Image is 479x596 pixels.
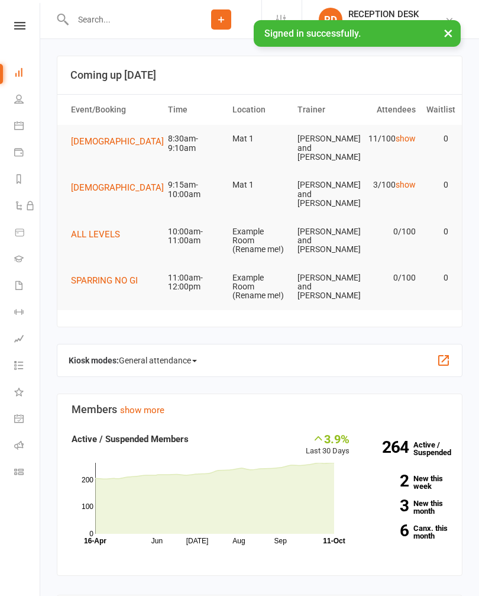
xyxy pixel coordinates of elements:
[306,432,349,445] div: 3.9%
[357,218,421,246] td: 0/100
[71,275,138,286] span: SPARRING NO GI
[69,11,181,28] input: Search...
[14,327,41,353] a: Assessments
[292,264,357,310] td: [PERSON_NAME] and [PERSON_NAME]
[163,95,227,125] th: Time
[438,20,459,46] button: ×
[367,500,448,515] a: 3New this month
[367,524,448,540] a: 6Canx. this month
[70,69,449,81] h3: Coming up [DATE]
[163,125,227,162] td: 8:30am-9:10am
[421,171,454,199] td: 0
[14,114,41,140] a: Calendar
[357,171,421,199] td: 3/100
[396,180,416,189] a: show
[319,8,342,31] div: RD
[71,227,128,241] button: ALL LEVELS
[71,273,146,288] button: SPARRING NO GI
[396,134,416,143] a: show
[227,218,292,264] td: Example Room (Rename me!)
[421,218,454,246] td: 0
[361,432,457,465] a: 264Active / Suspended
[367,475,448,490] a: 2New this week
[71,229,120,240] span: ALL LEVELS
[71,181,172,195] button: [DEMOGRAPHIC_DATA]
[292,125,357,171] td: [PERSON_NAME] and [PERSON_NAME]
[66,95,163,125] th: Event/Booking
[367,498,409,514] strong: 3
[367,439,409,455] strong: 264
[14,380,41,407] a: What's New
[14,167,41,194] a: Reports
[14,140,41,167] a: Payments
[71,136,164,147] span: [DEMOGRAPHIC_DATA]
[14,433,41,460] a: Roll call kiosk mode
[14,460,41,487] a: Class kiosk mode
[227,95,292,125] th: Location
[292,218,357,264] td: [PERSON_NAME] and [PERSON_NAME]
[367,523,409,539] strong: 6
[306,432,349,458] div: Last 30 Days
[421,125,454,153] td: 0
[227,171,292,199] td: Mat 1
[292,95,357,125] th: Trainer
[348,20,419,30] div: Trinity BJJ Pty Ltd
[14,60,41,87] a: Dashboard
[357,264,421,292] td: 0/100
[69,356,119,365] strong: Kiosk modes:
[119,351,197,370] span: General attendance
[71,182,164,193] span: [DEMOGRAPHIC_DATA]
[163,264,227,301] td: 11:00am-12:00pm
[14,220,41,247] a: Product Sales
[14,407,41,433] a: General attendance kiosk mode
[71,134,172,149] button: [DEMOGRAPHIC_DATA]
[72,434,189,444] strong: Active / Suspended Members
[367,473,409,489] strong: 2
[120,405,164,415] a: show more
[421,264,454,292] td: 0
[14,87,41,114] a: People
[357,95,421,125] th: Attendees
[163,218,227,255] td: 10:00am-11:00am
[292,171,357,217] td: [PERSON_NAME] and [PERSON_NAME]
[72,404,448,415] h3: Members
[421,95,454,125] th: Waitlist
[227,125,292,153] td: Mat 1
[348,9,419,20] div: RECEPTION DESK
[264,28,361,39] span: Signed in successfully.
[357,125,421,153] td: 11/100
[163,171,227,208] td: 9:15am-10:00am
[227,264,292,310] td: Example Room (Rename me!)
